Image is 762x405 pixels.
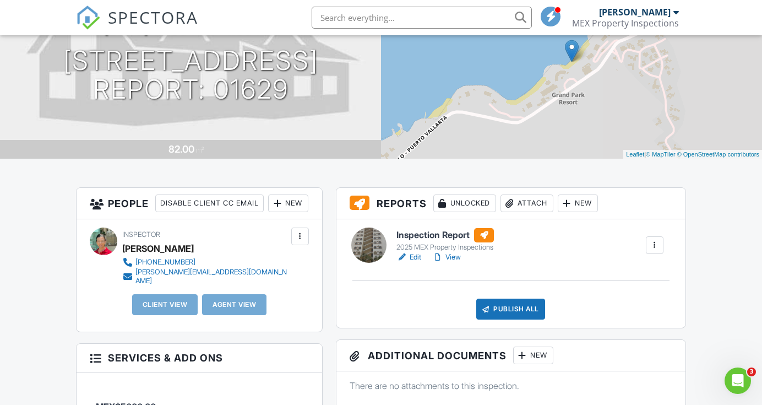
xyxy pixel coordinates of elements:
h1: [STREET_ADDRESS] Report: 01629 [63,46,318,105]
a: View [432,252,461,263]
span: m² [196,146,204,154]
div: MEX Property Inspections [572,18,679,29]
h3: People [77,188,322,219]
span: Inspector [122,230,160,239]
div: New [558,195,598,212]
iframe: Intercom live chat [725,368,751,394]
div: New [513,347,553,364]
div: 2025 MEX Property Inspections [396,243,494,252]
a: [PERSON_NAME][EMAIL_ADDRESS][DOMAIN_NAME] [122,268,288,285]
p: There are no attachments to this inspection. [350,380,672,392]
a: © MapTiler [646,151,676,158]
a: Leaflet [626,151,644,158]
h3: Services & Add ons [77,344,322,372]
input: Search everything... [312,7,532,29]
a: SPECTORA [76,15,198,38]
h6: Inspection Report [396,228,494,242]
img: The Best Home Inspection Software - Spectora [76,6,100,30]
a: Inspection Report 2025 MEX Property Inspections [396,228,494,252]
div: Attach [500,195,553,212]
div: [PERSON_NAME] [599,7,671,18]
div: Publish All [476,299,545,320]
div: Unlocked [433,195,496,212]
a: © OpenStreetMap contributors [677,151,759,158]
div: New [268,195,308,212]
span: 3 [747,368,756,376]
div: [PERSON_NAME][EMAIL_ADDRESS][DOMAIN_NAME] [135,268,288,285]
a: Edit [396,252,421,263]
div: Disable Client CC Email [155,195,264,212]
h3: Reports [336,188,685,219]
div: | [623,150,762,159]
span: SPECTORA [108,6,198,29]
div: [PHONE_NUMBER] [135,258,195,267]
div: [PERSON_NAME] [122,240,194,257]
h3: Additional Documents [336,340,685,371]
div: 82.00 [168,143,194,155]
a: [PHONE_NUMBER] [122,257,288,268]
